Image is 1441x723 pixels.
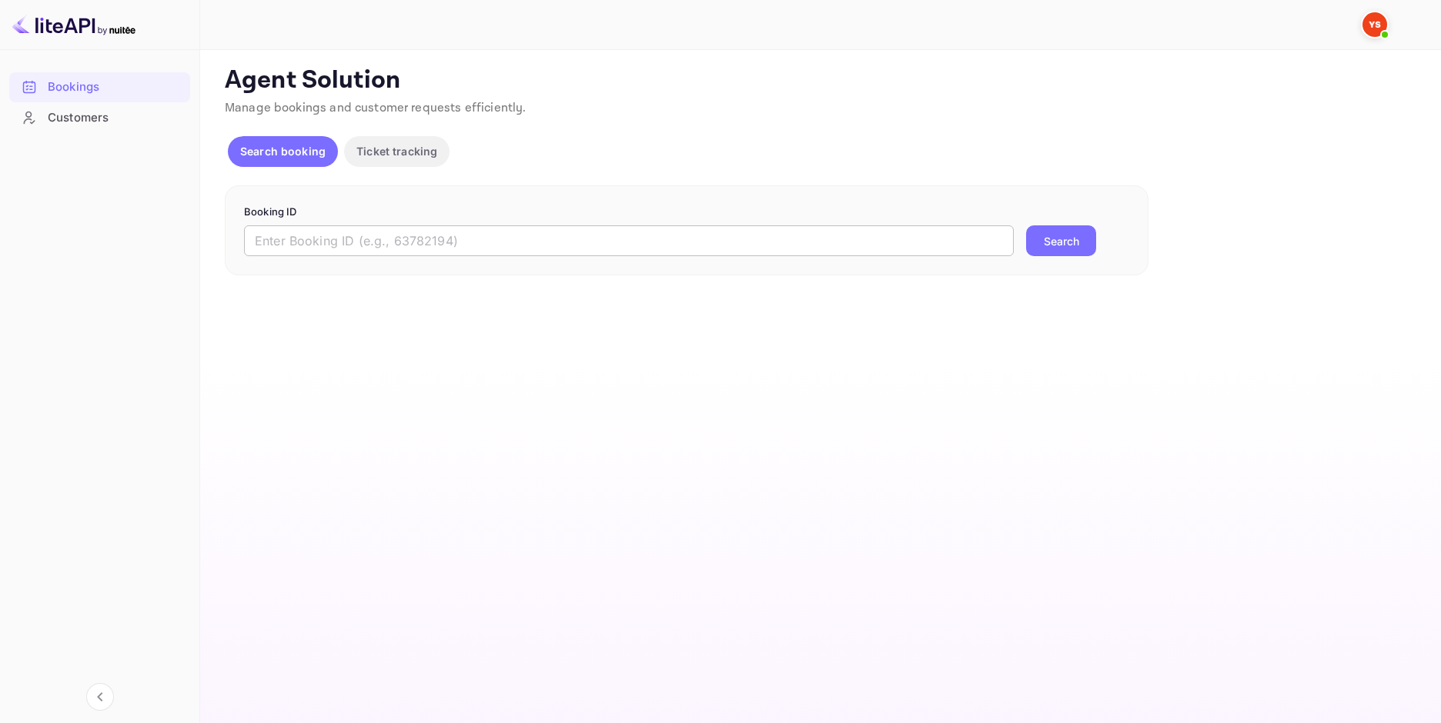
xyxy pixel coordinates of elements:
input: Enter Booking ID (e.g., 63782194) [244,225,1014,256]
div: Bookings [48,78,182,96]
div: Customers [48,109,182,127]
a: Customers [9,103,190,132]
span: Manage bookings and customer requests efficiently. [225,100,527,116]
a: Bookings [9,72,190,101]
img: Yandex Support [1362,12,1387,37]
button: Search [1026,225,1096,256]
p: Ticket tracking [356,143,437,159]
p: Booking ID [244,205,1129,220]
div: Bookings [9,72,190,102]
div: Customers [9,103,190,133]
p: Agent Solution [225,65,1413,96]
button: Collapse navigation [86,683,114,711]
p: Search booking [240,143,326,159]
img: LiteAPI logo [12,12,135,37]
